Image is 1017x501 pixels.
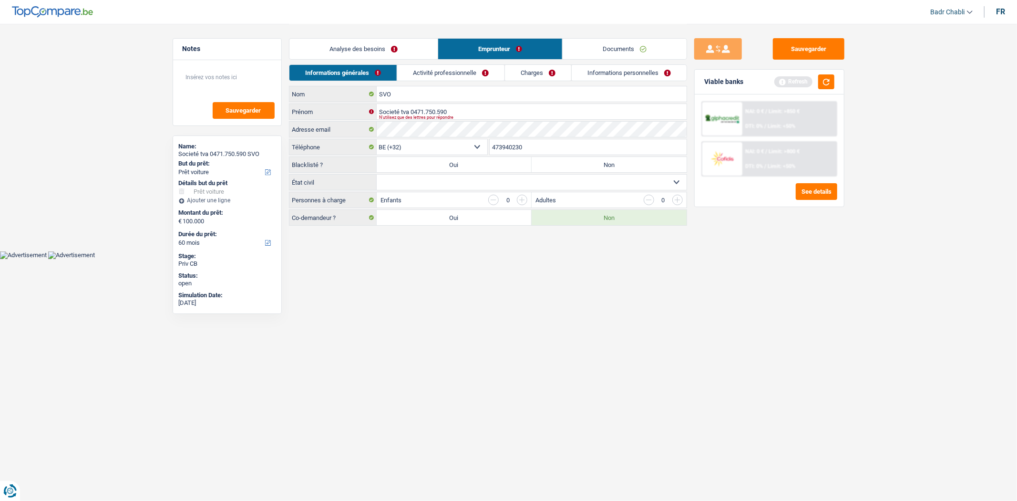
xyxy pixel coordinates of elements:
[289,139,377,155] label: Téléphone
[179,252,276,260] div: Stage:
[179,143,276,150] div: Name:
[289,192,377,208] label: Personnes à charge
[930,8,965,16] span: Badr Chabli
[769,148,800,155] span: Limit: >800 €
[923,4,973,20] a: Badr Chabli
[773,38,844,60] button: Sauvegarder
[532,210,687,225] label: Non
[179,260,276,268] div: Priv CB
[659,197,668,203] div: 0
[765,108,767,115] span: /
[289,86,377,102] label: Nom
[563,39,687,59] a: Documents
[289,104,377,119] label: Prénom
[179,280,276,287] div: open
[183,45,272,53] h5: Notes
[745,163,763,169] span: DTI: 0%
[379,115,655,119] div: N'utilisez que des lettres pour répondre
[774,76,812,87] div: Refresh
[289,65,397,81] a: Informations générales
[532,157,687,172] label: Non
[289,175,377,190] label: État civil
[179,299,276,307] div: [DATE]
[745,123,763,129] span: DTI: 0%
[179,292,276,299] div: Simulation Date:
[179,272,276,280] div: Status:
[179,209,274,217] label: Montant du prêt:
[535,197,556,203] label: Adultes
[490,139,687,155] input: 401020304
[705,114,740,125] img: AlphaCredit
[12,6,93,18] img: TopCompare Logo
[377,210,532,225] label: Oui
[705,150,740,167] img: Cofidis
[289,122,377,137] label: Adresse email
[503,197,512,203] div: 0
[996,7,1005,16] div: fr
[213,102,275,119] button: Sauvegarder
[765,148,767,155] span: /
[764,163,766,169] span: /
[179,150,276,158] div: Societé tva 0471.750.590 SVO
[179,230,274,238] label: Durée du prêt:
[704,78,743,86] div: Viable banks
[768,123,795,129] span: Limit: <50%
[179,197,276,204] div: Ajouter une ligne
[572,65,687,81] a: Informations personnelles
[179,160,274,167] label: But du prêt:
[745,108,764,115] span: NAI: 0 €
[380,197,401,203] label: Enfants
[796,183,837,200] button: See details
[289,210,377,225] label: Co-demandeur ?
[745,148,764,155] span: NAI: 0 €
[226,107,261,114] span: Sauvegarder
[764,123,766,129] span: /
[179,179,276,187] div: Détails but du prêt
[438,39,562,59] a: Emprunteur
[48,251,95,259] img: Advertisement
[397,65,504,81] a: Activité professionnelle
[377,157,532,172] label: Oui
[289,39,438,59] a: Analyse des besoins
[769,108,800,115] span: Limit: >850 €
[505,65,571,81] a: Charges
[179,218,182,225] span: €
[768,163,795,169] span: Limit: <50%
[289,157,377,172] label: Blacklisté ?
